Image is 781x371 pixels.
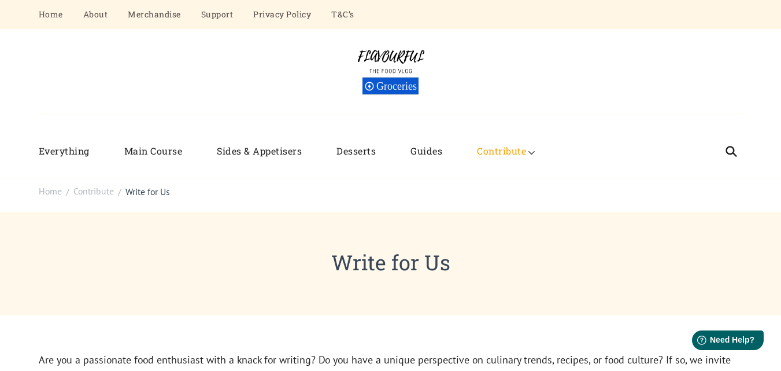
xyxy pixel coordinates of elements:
[39,185,62,197] span: Home
[393,137,460,166] a: Guides
[66,185,69,199] span: /
[39,185,62,199] a: Home
[678,326,768,358] iframe: Help widget launcher
[460,137,543,166] a: Contribute
[39,137,107,166] a: Everything
[347,46,434,76] img: Flavourful
[319,137,393,166] a: Desserts
[199,137,319,166] a: Sides & Appetisers
[39,247,743,278] h1: Write for Us
[73,185,114,199] a: Contribute
[118,185,121,199] span: /
[362,77,419,95] div: Groceries
[107,137,200,166] a: Main Course
[376,80,420,92] span: Groceries
[73,185,114,197] span: Contribute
